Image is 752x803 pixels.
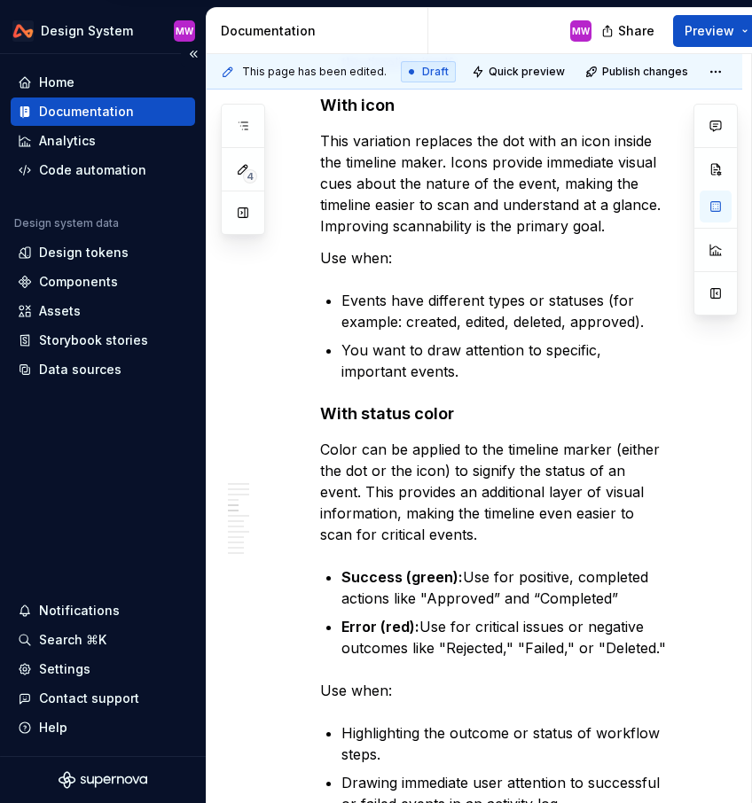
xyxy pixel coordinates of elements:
div: Search ⌘K [39,631,106,649]
strong: Error (red): [341,618,419,635]
p: Events have different types or statuses (for example: created, edited, deleted, approved). [341,290,671,332]
div: Data sources [39,361,121,378]
p: Use for positive, completed actions like "Approved” and “Completed” [341,566,671,609]
p: Use when: [320,680,671,701]
p: Use for critical issues or negative outcomes like "Rejected," "Failed," or "Deleted." [341,616,671,659]
div: Storybook stories [39,331,148,349]
div: Documentation [39,103,134,121]
a: Data sources [11,355,195,384]
div: Documentation [221,22,420,40]
a: Settings [11,655,195,683]
div: Notifications [39,602,120,620]
div: MW [176,24,193,38]
svg: Supernova Logo [59,771,147,789]
span: Quick preview [489,65,565,79]
div: Assets [39,302,81,320]
button: Publish changes [580,59,696,84]
span: 4 [243,169,257,183]
p: You want to draw attention to specific, important events. [341,339,671,382]
img: 0733df7c-e17f-4421-95a9-ced236ef1ff0.png [12,20,34,42]
div: Analytics [39,132,96,150]
strong: Success (green): [341,568,463,586]
button: Search ⌘K [11,626,195,654]
div: Components [39,273,118,291]
span: Preview [685,22,734,40]
button: Help [11,713,195,742]
span: Publish changes [602,65,688,79]
div: Design tokens [39,244,129,261]
button: Notifications [11,596,195,625]
span: Share [618,22,654,40]
div: Contact support [39,690,139,707]
h4: With icon [320,95,671,116]
a: Components [11,268,195,296]
div: Design System [41,22,133,40]
button: Share [592,15,666,47]
div: MW [572,24,590,38]
div: Design system data [14,216,119,230]
p: Color can be applied to the timeline marker (either the dot or the icon) to signify the status of... [320,439,671,545]
p: Highlighting the outcome or status of workflow steps. [341,722,671,765]
button: Collapse sidebar [181,42,206,66]
button: Design SystemMW [4,12,202,50]
a: Documentation [11,97,195,126]
a: Home [11,68,195,97]
div: Settings [39,660,90,678]
div: Help [39,719,67,737]
div: Code automation [39,161,146,179]
a: Design tokens [11,238,195,267]
p: This variation replaces the dot with an icon inside the timeline maker. Icons provide immediate v... [320,130,671,237]
p: Use when: [320,247,671,269]
h4: With status color [320,403,671,425]
a: Assets [11,297,195,325]
span: This page has been edited. [242,65,387,79]
span: Draft [422,65,449,79]
button: Quick preview [466,59,573,84]
button: Contact support [11,684,195,713]
a: Code automation [11,156,195,184]
a: Storybook stories [11,326,195,355]
div: Home [39,74,74,91]
a: Analytics [11,127,195,155]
